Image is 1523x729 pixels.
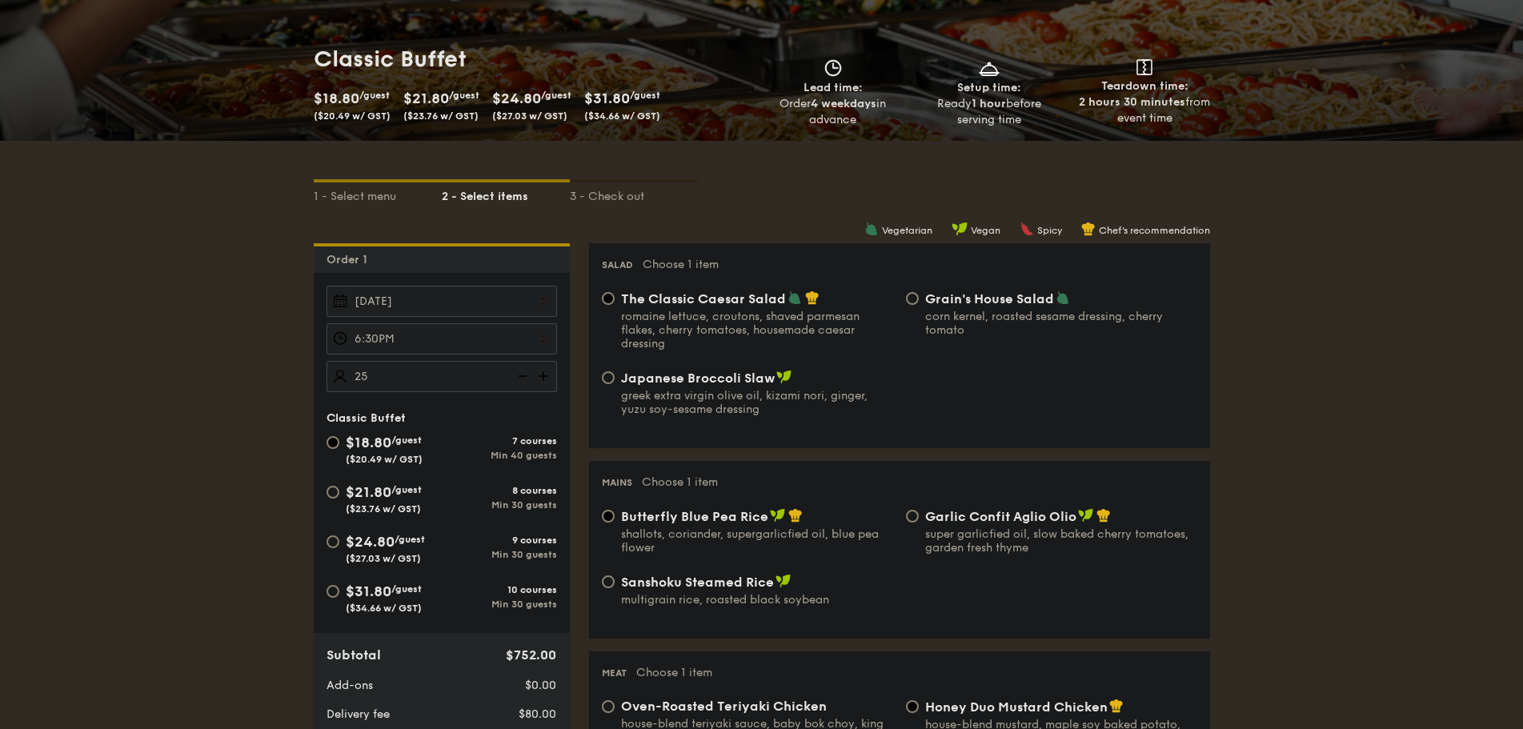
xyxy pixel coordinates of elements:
span: Choose 1 item [636,666,712,679]
input: Event time [327,323,557,354]
img: icon-chef-hat.a58ddaea.svg [805,290,820,305]
div: from event time [1073,94,1216,126]
img: icon-vegan.f8ff3823.svg [952,222,968,236]
span: ($20.49 w/ GST) [346,454,423,465]
span: Teardown time: [1101,79,1188,93]
span: /guest [391,435,422,446]
img: icon-reduce.1d2dbef1.svg [509,361,533,391]
div: 2 - Select items [442,182,570,205]
span: /guest [359,90,390,101]
div: Min 30 guests [442,549,557,560]
span: Mains [602,477,632,488]
div: shallots, coriander, supergarlicfied oil, blue pea flower [621,527,893,555]
span: Grain's House Salad [925,291,1054,306]
span: Spicy [1037,225,1062,236]
span: Vegan [971,225,1000,236]
img: icon-teardown.65201eee.svg [1136,59,1152,75]
span: $80.00 [519,707,556,721]
input: $24.80/guest($27.03 w/ GST)9 coursesMin 30 guests [327,535,339,548]
span: ($20.49 w/ GST) [314,110,391,122]
span: /guest [449,90,479,101]
span: Lead time: [804,81,863,94]
span: ($34.66 w/ GST) [584,110,660,122]
span: $24.80 [492,90,541,107]
h1: Classic Buffet [314,45,755,74]
span: Vegetarian [882,225,932,236]
span: Salad [602,259,633,270]
span: Classic Buffet [327,411,406,425]
span: /guest [391,583,422,595]
div: 7 courses [442,435,557,447]
img: icon-vegan.f8ff3823.svg [776,370,792,384]
span: Oven-Roasted Teriyaki Chicken [621,699,827,714]
span: Sanshoku Steamed Rice [621,575,774,590]
span: ($23.76 w/ GST) [346,503,421,515]
span: Delivery fee [327,707,390,721]
img: icon-vegetarian.fe4039eb.svg [1056,290,1070,305]
span: Garlic Confit Aglio Olio [925,509,1076,524]
img: icon-clock.2db775ea.svg [821,59,845,77]
span: $24.80 [346,533,395,551]
input: Honey Duo Mustard Chickenhouse-blend mustard, maple soy baked potato, parsley [906,700,919,713]
img: icon-chef-hat.a58ddaea.svg [1096,508,1111,523]
span: Add-ons [327,679,373,692]
strong: 4 weekdays [811,97,876,110]
span: The Classic Caesar Salad [621,291,786,306]
span: ($23.76 w/ GST) [403,110,479,122]
div: Ready before serving time [917,96,1060,128]
span: /guest [630,90,660,101]
img: icon-chef-hat.a58ddaea.svg [1081,222,1096,236]
img: icon-vegan.f8ff3823.svg [770,508,786,523]
div: Min 40 guests [442,450,557,461]
span: $752.00 [506,647,556,663]
div: 3 - Check out [570,182,698,205]
span: $18.80 [314,90,359,107]
div: Order in advance [762,96,905,128]
input: Garlic Confit Aglio Oliosuper garlicfied oil, slow baked cherry tomatoes, garden fresh thyme [906,510,919,523]
span: Choose 1 item [642,475,718,489]
span: ($34.66 w/ GST) [346,603,422,614]
span: Japanese Broccoli Slaw [621,371,775,386]
img: icon-spicy.37a8142b.svg [1020,222,1034,236]
span: Chef's recommendation [1099,225,1210,236]
img: icon-vegetarian.fe4039eb.svg [864,222,879,236]
div: 9 courses [442,535,557,546]
div: greek extra virgin olive oil, kizami nori, ginger, yuzu soy-sesame dressing [621,389,893,416]
div: 10 courses [442,584,557,595]
input: Oven-Roasted Teriyaki Chickenhouse-blend teriyaki sauce, baby bok choy, king oyster and shiitake ... [602,700,615,713]
span: /guest [395,534,425,545]
input: $18.80/guest($20.49 w/ GST)7 coursesMin 40 guests [327,436,339,449]
img: icon-chef-hat.a58ddaea.svg [788,508,803,523]
span: Meat [602,667,627,679]
strong: 1 hour [972,97,1006,110]
img: icon-dish.430c3a2e.svg [977,59,1001,77]
span: /guest [391,484,422,495]
strong: 2 hours 30 minutes [1079,95,1185,109]
div: 1 - Select menu [314,182,442,205]
img: icon-chef-hat.a58ddaea.svg [1109,699,1124,713]
input: $31.80/guest($34.66 w/ GST)10 coursesMin 30 guests [327,585,339,598]
span: $18.80 [346,434,391,451]
input: Butterfly Blue Pea Riceshallots, coriander, supergarlicfied oil, blue pea flower [602,510,615,523]
input: Event date [327,286,557,317]
span: $21.80 [403,90,449,107]
div: Min 30 guests [442,599,557,610]
img: icon-add.58712e84.svg [533,361,557,391]
span: $31.80 [584,90,630,107]
span: Honey Duo Mustard Chicken [925,699,1108,715]
span: $0.00 [525,679,556,692]
div: corn kernel, roasted sesame dressing, cherry tomato [925,310,1197,337]
span: ($27.03 w/ GST) [346,553,421,564]
input: $21.80/guest($23.76 w/ GST)8 coursesMin 30 guests [327,486,339,499]
span: $21.80 [346,483,391,501]
span: Butterfly Blue Pea Rice [621,509,768,524]
input: The Classic Caesar Saladromaine lettuce, croutons, shaved parmesan flakes, cherry tomatoes, house... [602,292,615,305]
span: ($27.03 w/ GST) [492,110,567,122]
span: Order 1 [327,253,374,266]
img: icon-vegan.f8ff3823.svg [1078,508,1094,523]
input: Sanshoku Steamed Ricemultigrain rice, roasted black soybean [602,575,615,588]
img: icon-vegan.f8ff3823.svg [776,574,792,588]
input: Number of guests [327,361,557,392]
input: Grain's House Saladcorn kernel, roasted sesame dressing, cherry tomato [906,292,919,305]
span: Setup time: [957,81,1021,94]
